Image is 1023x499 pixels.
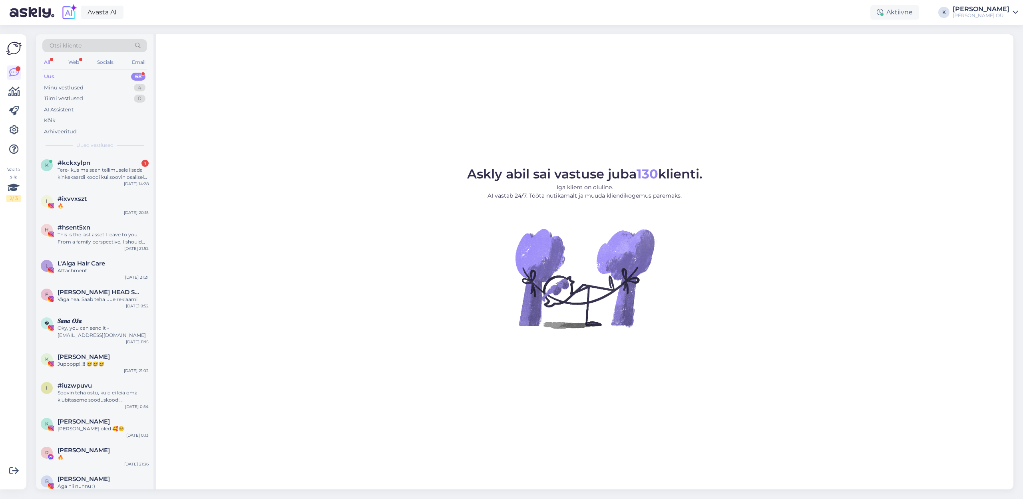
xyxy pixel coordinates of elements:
div: 0 [134,95,145,103]
div: [DATE] 21:21 [125,274,149,280]
span: Otsi kliente [50,42,82,50]
img: No Chat active [513,206,657,350]
span: #hsent5xn [58,224,90,231]
span: Evella HEAD SPA & heaolusalong | peamassaaž | HEAD SPA TALLINN [58,289,141,296]
b: 130 [637,166,658,182]
span: Britte Maidra-Torro [58,475,110,483]
div: [DATE] 11:15 [126,339,149,345]
div: Uus [44,73,54,81]
div: [DATE] 21:52 [124,246,149,251]
span: L [46,263,48,269]
p: Iga klient on oluline. AI vastab 24/7. Tööta nutikamalt ja muuda kliendikogemus paremaks. [467,183,703,200]
div: 4 [134,84,145,92]
span: K [45,356,49,362]
span: k [45,162,49,168]
div: Email [130,57,147,67]
span: E [45,291,48,297]
div: Tere- kus ma saan tellimusele lisada kinkekaardi koodi kui soovin osaliselt sellega maksta? [58,166,149,181]
div: Web [67,57,81,67]
div: 2 / 3 [6,195,21,202]
div: Attachment [58,267,149,274]
img: explore-ai [61,4,78,21]
span: L'Alga Hair Care [58,260,105,267]
span: #ixvvxszt [58,195,87,202]
span: � [44,320,49,326]
a: [PERSON_NAME][PERSON_NAME] OÜ [953,6,1018,19]
div: Minu vestlused [44,84,84,92]
span: #kckxylpn [58,159,90,166]
span: #iuzwpuvu [58,382,92,389]
div: All [42,57,52,67]
div: [DATE] 9:52 [126,303,149,309]
span: Askly abil sai vastuse juba klienti. [467,166,703,182]
div: Vaata siia [6,166,21,202]
div: Aktiivne [870,5,919,20]
span: 𝑺𝒂𝒏𝒂 𝑶𝒔̌𝒂 [58,317,82,325]
img: Askly Logo [6,41,22,56]
div: [DATE] 0:54 [125,404,149,410]
div: 🔥 [58,202,149,210]
span: i [46,198,48,204]
div: Väga hea. Saab teha uue reklaami [58,296,149,303]
div: 1 [141,160,149,167]
div: AI Assistent [44,106,74,114]
span: h [45,227,49,233]
span: KATRI TELLER [58,353,110,360]
div: Oky, you can send it - [EMAIL_ADDRESS][DOMAIN_NAME] [58,325,149,339]
div: Aga nii nunnu :) [58,483,149,490]
div: K [938,7,949,18]
div: [PERSON_NAME] OÜ [953,12,1009,19]
div: [DATE] 14:28 [124,181,149,187]
span: i [46,385,48,391]
span: K [45,421,49,427]
div: Juppppp!!!!! 😅😅😅 [58,360,149,368]
div: 🔥 [58,454,149,461]
div: Soovin teha ostu, kuid ei leia oma klubitaseme sooduskoodi klubistaatuse alt. [58,389,149,404]
span: R [45,449,49,455]
div: This is the last asset I leave to you. From a family perspective, I should give you this account.... [58,231,149,246]
div: 68 [131,73,145,81]
div: [DATE] 21:36 [124,461,149,467]
span: Riina Maat [58,447,110,454]
div: Kõik [44,117,56,125]
div: [DATE] 0:13 [126,432,149,438]
span: Uued vestlused [76,142,113,149]
div: [PERSON_NAME] [953,6,1009,12]
div: [DATE] 20:15 [124,210,149,216]
div: Arhiveeritud [44,128,77,136]
div: [DATE] 21:02 [124,368,149,374]
span: B [45,478,49,484]
span: Kristi Rugo [58,418,110,425]
div: [PERSON_NAME] oled 🥰☺️! [58,425,149,432]
a: Avasta AI [81,6,123,19]
div: Socials [96,57,115,67]
div: Tiimi vestlused [44,95,83,103]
